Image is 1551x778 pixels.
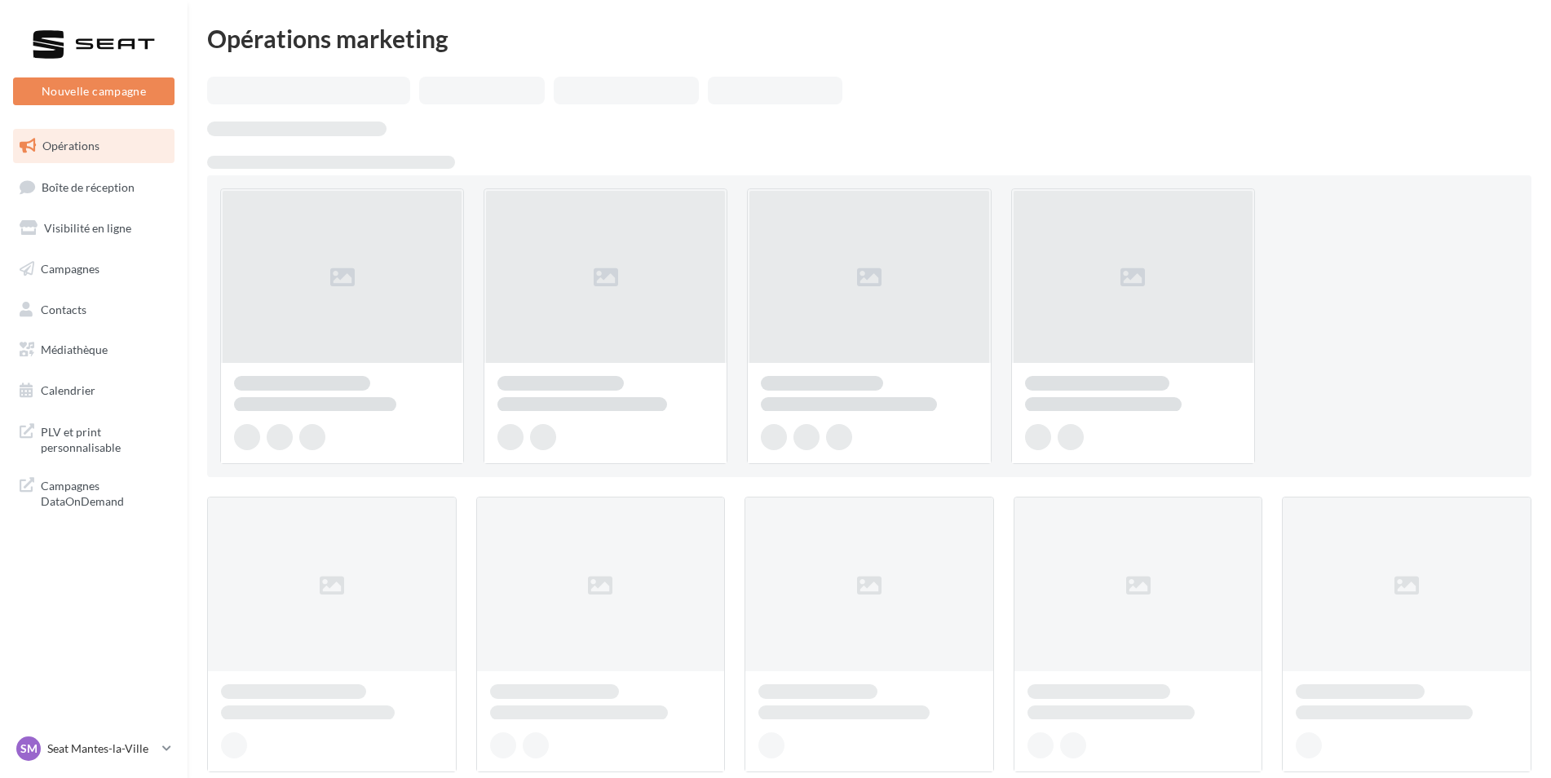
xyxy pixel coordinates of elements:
[20,740,38,757] span: SM
[10,211,178,245] a: Visibilité en ligne
[10,293,178,327] a: Contacts
[10,170,178,205] a: Boîte de réception
[41,475,168,510] span: Campagnes DataOnDemand
[47,740,156,757] p: Seat Mantes-la-Ville
[10,333,178,367] a: Médiathèque
[42,139,99,153] span: Opérations
[41,421,168,456] span: PLV et print personnalisable
[13,77,175,105] button: Nouvelle campagne
[41,262,99,276] span: Campagnes
[10,468,178,516] a: Campagnes DataOnDemand
[41,302,86,316] span: Contacts
[44,221,131,235] span: Visibilité en ligne
[10,129,178,163] a: Opérations
[13,733,175,764] a: SM Seat Mantes-la-Ville
[207,26,1531,51] div: Opérations marketing
[41,343,108,356] span: Médiathèque
[10,414,178,462] a: PLV et print personnalisable
[10,252,178,286] a: Campagnes
[10,374,178,408] a: Calendrier
[41,383,95,397] span: Calendrier
[42,179,135,193] span: Boîte de réception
